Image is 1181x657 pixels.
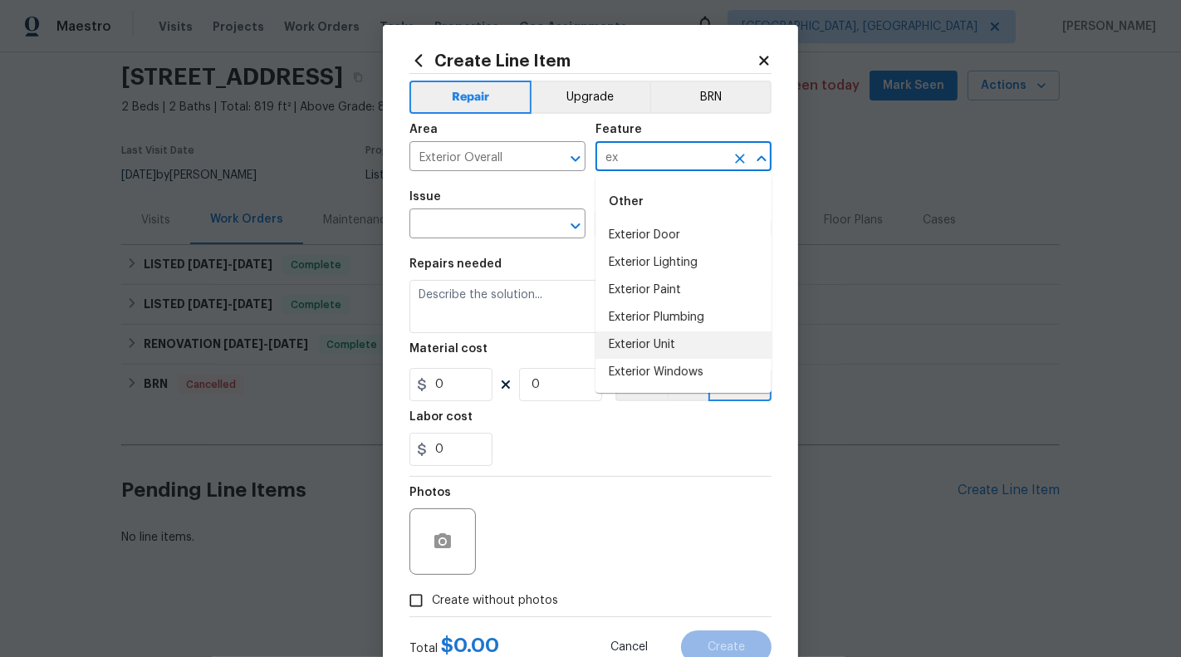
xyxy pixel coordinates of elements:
[409,191,441,203] h5: Issue
[409,637,499,657] div: Total
[595,222,772,249] li: Exterior Door
[595,331,772,359] li: Exterior Unit
[409,343,488,355] h5: Material cost
[595,249,772,277] li: Exterior Lighting
[728,147,752,170] button: Clear
[441,635,499,655] span: $ 0.00
[649,81,772,114] button: BRN
[595,124,642,135] h5: Feature
[409,124,438,135] h5: Area
[595,304,772,331] li: Exterior Plumbing
[409,411,473,423] h5: Labor cost
[409,258,502,270] h5: Repairs needed
[564,147,587,170] button: Open
[409,487,451,498] h5: Photos
[409,81,532,114] button: Repair
[595,277,772,304] li: Exterior Paint
[532,81,650,114] button: Upgrade
[409,51,757,70] h2: Create Line Item
[708,641,745,654] span: Create
[610,641,648,654] span: Cancel
[432,592,558,610] span: Create without photos
[564,214,587,238] button: Open
[595,359,772,386] li: Exterior Windows
[595,182,772,222] div: Other
[750,147,773,170] button: Close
